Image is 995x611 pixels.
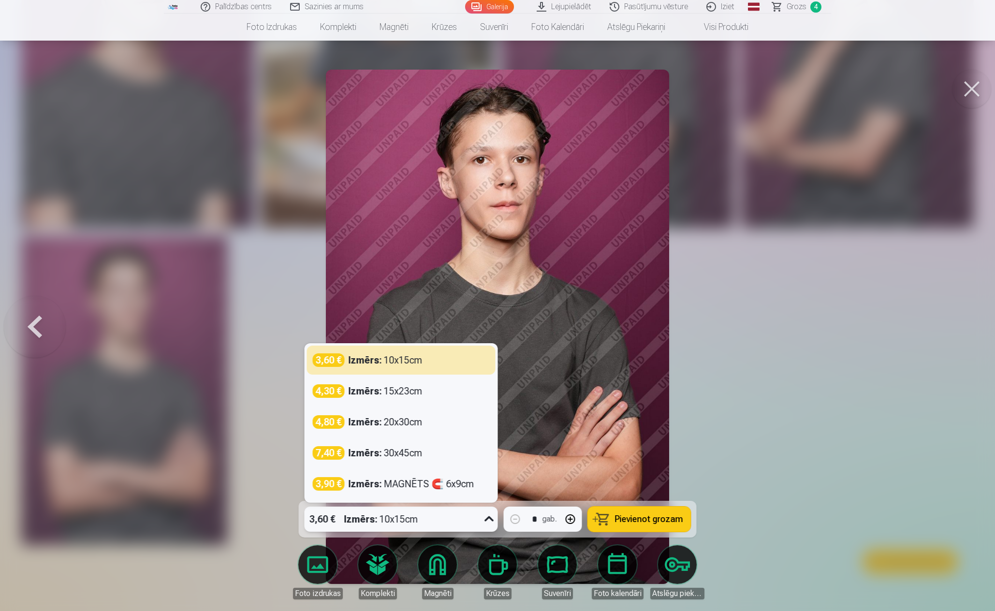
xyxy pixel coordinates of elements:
[313,446,345,460] div: 7,40 €
[235,14,308,41] a: Foto izdrukas
[368,14,420,41] a: Magnēti
[349,477,474,491] div: MAGNĒTS 🧲 6x9cm
[313,353,345,367] div: 3,60 €
[588,507,691,532] button: Pievienot grozam
[308,14,368,41] a: Komplekti
[313,384,345,398] div: 4,30 €
[468,14,520,41] a: Suvenīri
[344,512,378,526] strong: Izmērs :
[349,353,382,367] strong: Izmērs :
[810,1,821,13] span: 4
[349,384,382,398] strong: Izmērs :
[349,415,423,429] div: 20x30cm
[420,14,468,41] a: Krūzes
[596,14,677,41] a: Atslēgu piekariņi
[349,477,382,491] strong: Izmērs :
[305,507,340,532] div: 3,60 €
[520,14,596,41] a: Foto kalendāri
[677,14,760,41] a: Visi produkti
[349,446,382,460] strong: Izmērs :
[344,507,418,532] div: 10x15cm
[313,477,345,491] div: 3,90 €
[349,353,423,367] div: 10x15cm
[313,415,345,429] div: 4,80 €
[615,515,683,524] span: Pievienot grozam
[542,513,557,525] div: gab.
[168,4,178,10] img: /fa1
[349,384,423,398] div: 15x23cm
[349,446,423,460] div: 30x45cm
[787,1,806,13] span: Grozs
[349,415,382,429] strong: Izmērs :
